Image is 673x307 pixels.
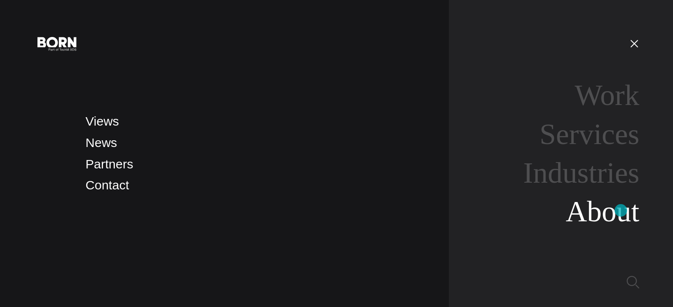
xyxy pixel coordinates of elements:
[523,157,639,189] a: Industries
[85,178,129,192] a: Contact
[627,276,639,289] img: Search
[85,157,133,171] a: Partners
[85,136,117,150] a: News
[540,118,639,150] a: Services
[566,195,639,228] a: About
[575,79,639,111] a: Work
[624,34,644,52] button: Open
[85,114,119,128] a: Views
